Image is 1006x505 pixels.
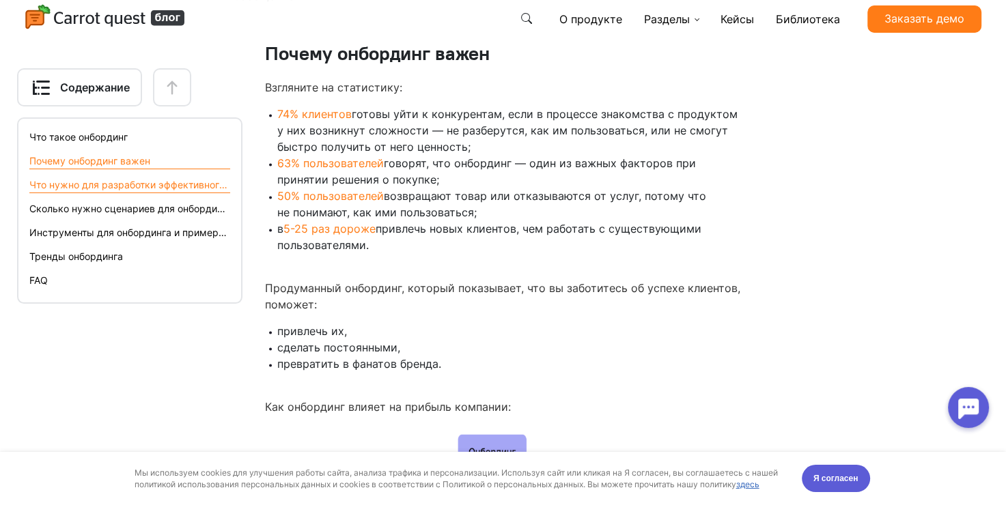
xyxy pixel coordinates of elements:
li: готовы уйти к конкурентам, если в процессе знакомства с продуктом у них возникнут сложности — не ... [277,106,741,155]
li: говорят, что онбординг — один из важных факторов при принятии решения о покупке; [277,155,741,188]
li: привлечь их, [277,323,741,339]
li: в привлечь новых клиентов, чем работать с существующими пользователями. [277,220,741,253]
a: Инструменты для онбординга и примеры их использования [29,225,230,240]
li: превратить в фанатов бренда. [277,356,741,372]
a: Заказать демо [867,5,981,33]
a: 50% пользователей [277,189,384,203]
img: Carrot quest [25,4,186,31]
a: 63% пользователей [277,156,384,170]
a: 5-25 раз дороже [283,222,376,235]
a: О продукте [554,5,628,33]
a: FAQ [29,273,230,288]
p: Взгляните на статистику: [265,79,741,96]
a: здесь [736,27,759,38]
a: Библиотека [770,5,846,33]
span: Содержание [60,79,130,96]
a: Разделы [639,5,704,33]
a: Что такое онбординг [29,130,230,145]
a: Кейсы [715,5,759,33]
a: Что нужно для разработки эффективного онбординга [29,177,230,192]
li: сделать постоянными, [277,339,741,356]
a: Сколько нужно сценариев для онбординга [29,201,230,216]
a: 74% клиентов [277,107,352,121]
p: Как онбординг влияет на прибыль компании: [265,399,741,415]
li: возвращают товар или отказываются от услуг, потому что не понимают, как ими пользоваться; [277,188,741,220]
a: Тренды онбординга [29,249,230,264]
div: Мы используем cookies для улучшения работы сайта, анализа трафика и персонализации. Используя сай... [135,15,786,38]
span: Я согласен [813,20,858,33]
button: Я согласен [802,13,870,40]
a: Почему онбординг важен [29,154,230,169]
p: Продуманный онбординг, который показывает, что вы заботитесь об успехе клиентов, поможет: [265,280,741,313]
